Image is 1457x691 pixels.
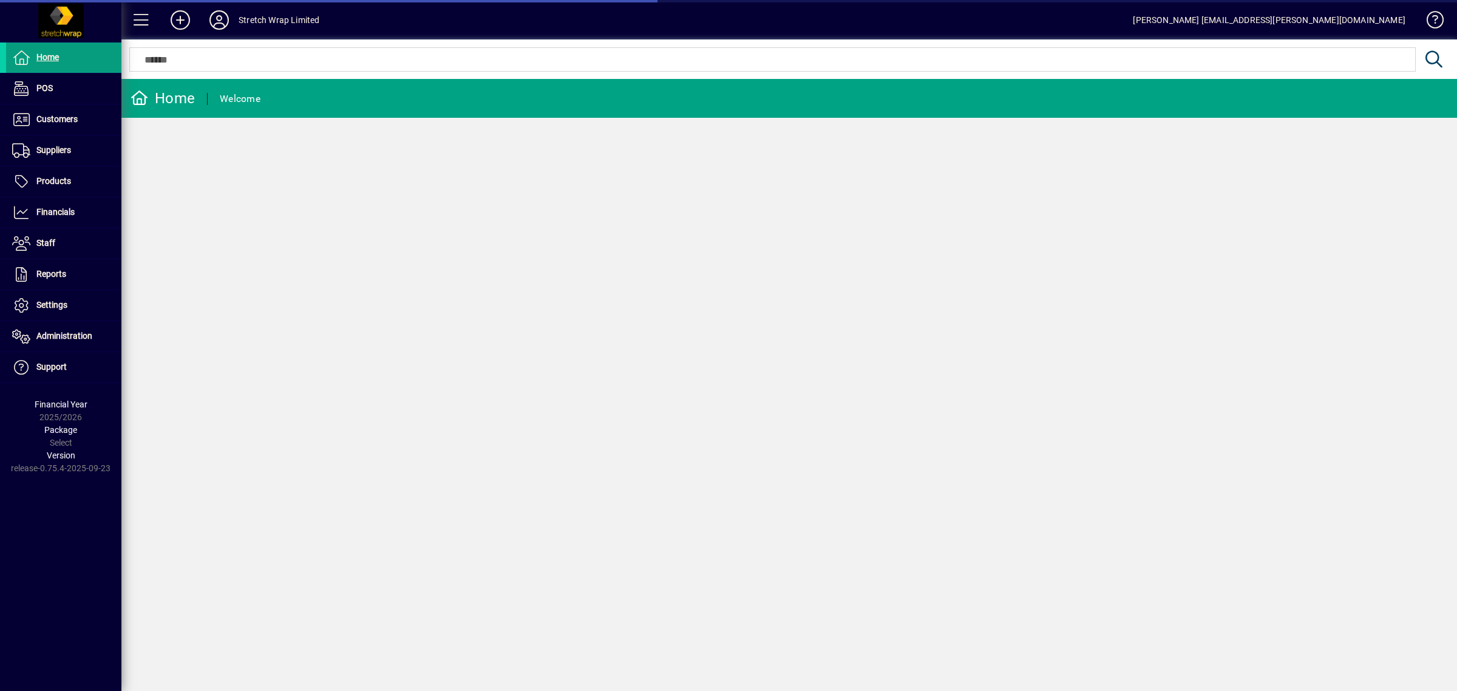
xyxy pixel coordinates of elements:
[36,300,67,310] span: Settings
[36,207,75,217] span: Financials
[36,145,71,155] span: Suppliers
[36,331,92,341] span: Administration
[220,89,260,109] div: Welcome
[6,166,121,197] a: Products
[131,89,195,108] div: Home
[6,352,121,383] a: Support
[6,321,121,352] a: Administration
[36,269,66,279] span: Reports
[6,135,121,166] a: Suppliers
[239,10,320,30] div: Stretch Wrap Limited
[36,114,78,124] span: Customers
[6,259,121,290] a: Reports
[6,104,121,135] a: Customers
[36,52,59,62] span: Home
[35,400,87,409] span: Financial Year
[36,238,55,248] span: Staff
[1418,2,1442,42] a: Knowledge Base
[6,290,121,321] a: Settings
[36,362,67,372] span: Support
[44,425,77,435] span: Package
[161,9,200,31] button: Add
[47,451,75,460] span: Version
[6,228,121,259] a: Staff
[36,83,53,93] span: POS
[1133,10,1405,30] div: [PERSON_NAME] [EMAIL_ADDRESS][PERSON_NAME][DOMAIN_NAME]
[6,197,121,228] a: Financials
[6,73,121,104] a: POS
[200,9,239,31] button: Profile
[36,176,71,186] span: Products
